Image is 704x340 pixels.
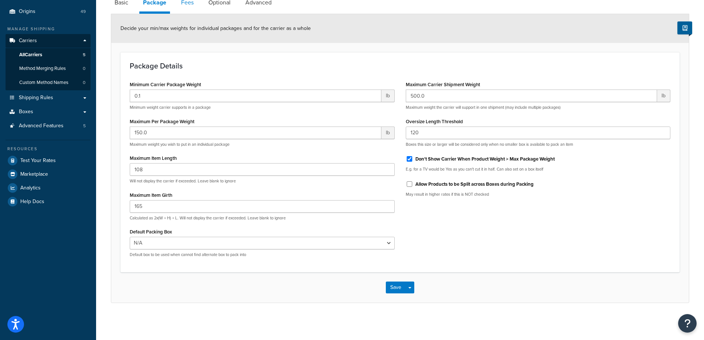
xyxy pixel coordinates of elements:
span: Test Your Rates [20,158,56,164]
a: Shipping Rules [6,91,91,105]
span: Method Merging Rules [19,65,66,72]
a: Method Merging Rules0 [6,62,91,75]
span: Analytics [20,185,41,191]
span: Boxes [19,109,33,115]
p: Minimum weight carrier supports in a package [130,105,395,110]
span: 49 [81,9,86,15]
span: Origins [19,9,35,15]
span: lb [381,90,395,102]
p: May result in higher rates if this is NOT checked [406,192,671,197]
label: Maximum Item Length [130,155,177,161]
label: Minimum Carrier Package Weight [130,82,201,87]
a: Analytics [6,181,91,195]
h3: Package Details [130,62,670,70]
label: Maximum Item Girth [130,192,172,198]
div: Resources [6,146,91,152]
span: Shipping Rules [19,95,53,101]
p: Default box to be used when cannot find alternate box to pack into [130,252,395,257]
label: Oversize Length Threshold [406,119,463,124]
span: lb [381,127,395,139]
li: Custom Method Names [6,76,91,90]
p: Will not display the carrier if exceeded. Leave blank to ignore [130,178,395,184]
div: Manage Shipping [6,26,91,32]
a: Advanced Features5 [6,119,91,133]
span: Carriers [19,38,37,44]
p: Calculated as 2x(W + H) + L. Will not display the carrier if exceeded. Leave blank to ignore [130,215,395,221]
p: Maximum weight you wish to put in an individual package [130,142,395,147]
label: Don't Show Carrier When Product Weight > Max Package Weight [415,156,555,162]
span: Help Docs [20,199,44,205]
label: Default Packing Box [130,229,172,235]
span: Decide your min/max weights for individual packages and for the carrier as a whole [120,24,311,32]
span: 5 [83,123,86,129]
li: Method Merging Rules [6,62,91,75]
p: Boxes this size or larger will be considered only when no smaller box is available to pack an item [406,142,671,147]
span: 0 [83,80,85,86]
span: Custom Method Names [19,80,68,86]
li: Origins [6,5,91,18]
span: 0 [83,65,85,72]
a: AllCarriers5 [6,48,91,62]
p: Maximum weight the carrier will support in one shipment (may include multiple packages) [406,105,671,110]
label: Allow Products to be Split across Boxes during Packing [415,181,534,188]
p: E.g. for a TV would be Yes as you can't cut it in half. Can also set on a box itself [406,166,671,172]
li: Carriers [6,34,91,90]
label: Maximum Per Package Weight [130,119,194,124]
a: Test Your Rates [6,154,91,167]
a: Marketplace [6,168,91,181]
span: 5 [83,52,85,58]
a: Boxes [6,105,91,119]
a: Origins49 [6,5,91,18]
button: Save [386,282,406,293]
span: Advanced Features [19,123,64,129]
button: Show Help Docs [677,21,692,34]
label: Maximum Carrier Shipment Weight [406,82,480,87]
span: All Carriers [19,52,42,58]
span: Marketplace [20,171,48,178]
a: Custom Method Names0 [6,76,91,90]
a: Help Docs [6,195,91,208]
button: Open Resource Center [678,314,697,333]
span: lb [657,90,670,102]
li: Advanced Features [6,119,91,133]
a: Carriers [6,34,91,48]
